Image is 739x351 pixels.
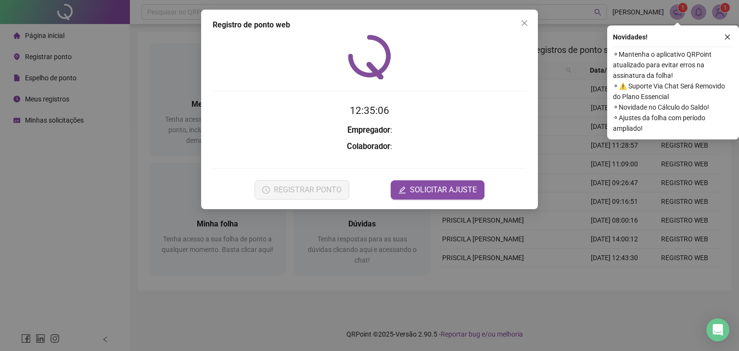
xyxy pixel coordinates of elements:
[213,140,526,153] h3: :
[347,142,390,151] strong: Colaborador
[724,34,731,40] span: close
[521,19,528,27] span: close
[613,113,733,134] span: ⚬ Ajustes da folha com período ampliado!
[613,81,733,102] span: ⚬ ⚠️ Suporte Via Chat Será Removido do Plano Essencial
[706,318,729,341] div: Open Intercom Messenger
[613,102,733,113] span: ⚬ Novidade no Cálculo do Saldo!
[613,32,648,42] span: Novidades !
[613,49,733,81] span: ⚬ Mantenha o aplicativo QRPoint atualizado para evitar erros na assinatura da folha!
[255,180,349,200] button: REGISTRAR PONTO
[347,125,390,135] strong: Empregador
[213,19,526,31] div: Registro de ponto web
[517,15,532,31] button: Close
[350,105,389,116] time: 12:35:06
[348,35,391,79] img: QRPoint
[398,186,406,194] span: edit
[391,180,484,200] button: editSOLICITAR AJUSTE
[410,184,477,196] span: SOLICITAR AJUSTE
[213,124,526,137] h3: :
